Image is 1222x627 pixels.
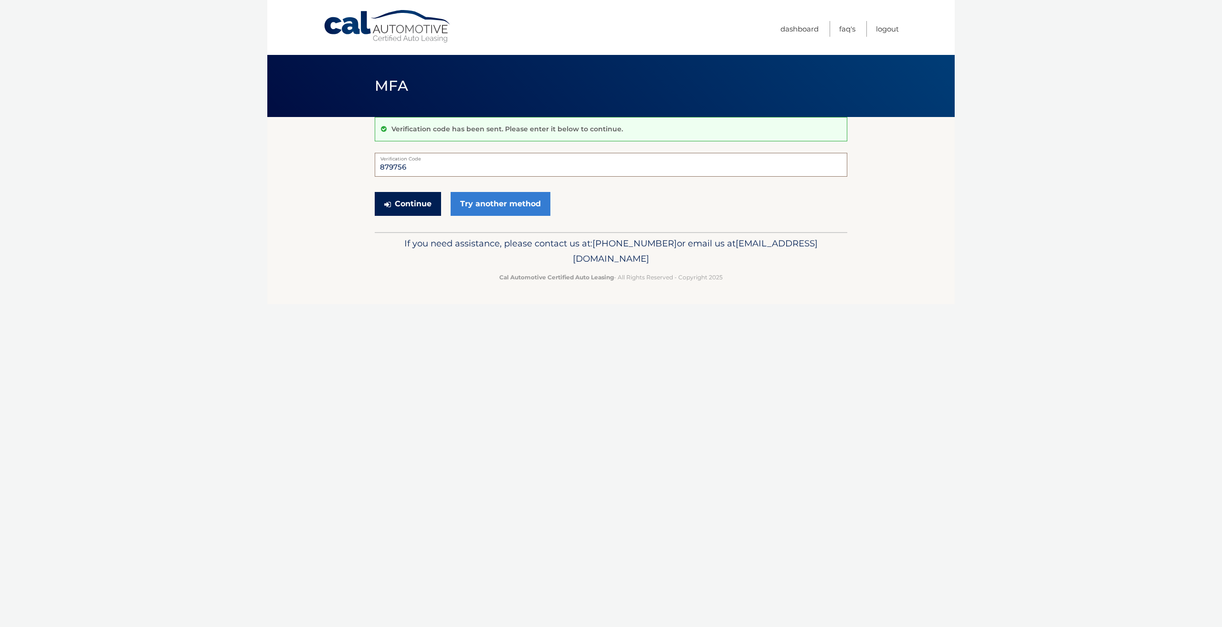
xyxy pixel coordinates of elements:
span: [EMAIL_ADDRESS][DOMAIN_NAME] [573,238,818,264]
strong: Cal Automotive Certified Auto Leasing [499,274,614,281]
button: Continue [375,192,441,216]
a: Dashboard [780,21,819,37]
a: Try another method [451,192,550,216]
span: MFA [375,77,408,95]
p: Verification code has been sent. Please enter it below to continue. [391,125,623,133]
label: Verification Code [375,153,847,160]
p: If you need assistance, please contact us at: or email us at [381,236,841,266]
a: FAQ's [839,21,855,37]
a: Cal Automotive [323,10,452,43]
p: - All Rights Reserved - Copyright 2025 [381,272,841,282]
a: Logout [876,21,899,37]
input: Verification Code [375,153,847,177]
span: [PHONE_NUMBER] [592,238,677,249]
